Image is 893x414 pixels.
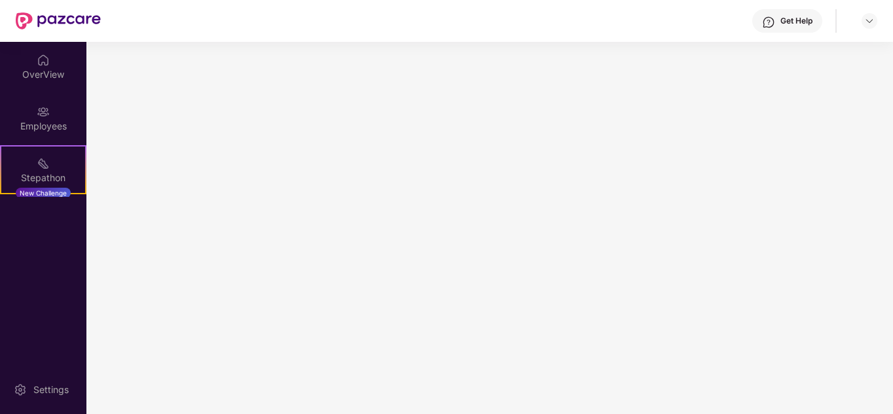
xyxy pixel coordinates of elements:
[14,383,27,396] img: svg+xml;base64,PHN2ZyBpZD0iU2V0dGluZy0yMHgyMCIgeG1sbnM9Imh0dHA6Ly93d3cudzMub3JnLzIwMDAvc3ZnIiB3aW...
[864,16,875,26] img: svg+xml;base64,PHN2ZyBpZD0iRHJvcGRvd24tMzJ4MzIiIHhtbG5zPSJodHRwOi8vd3d3LnczLm9yZy8yMDAwL3N2ZyIgd2...
[16,12,101,29] img: New Pazcare Logo
[780,16,812,26] div: Get Help
[762,16,775,29] img: svg+xml;base64,PHN2ZyBpZD0iSGVscC0zMngzMiIgeG1sbnM9Imh0dHA6Ly93d3cudzMub3JnLzIwMDAvc3ZnIiB3aWR0aD...
[1,171,85,184] div: Stepathon
[29,383,73,396] div: Settings
[37,54,50,67] img: svg+xml;base64,PHN2ZyBpZD0iSG9tZSIgeG1sbnM9Imh0dHA6Ly93d3cudzMub3JnLzIwMDAvc3ZnIiB3aWR0aD0iMjAiIG...
[37,157,50,170] img: svg+xml;base64,PHN2ZyB4bWxucz0iaHR0cDovL3d3dy53My5vcmcvMjAwMC9zdmciIHdpZHRoPSIyMSIgaGVpZ2h0PSIyMC...
[37,105,50,118] img: svg+xml;base64,PHN2ZyBpZD0iRW1wbG95ZWVzIiB4bWxucz0iaHR0cDovL3d3dy53My5vcmcvMjAwMC9zdmciIHdpZHRoPS...
[16,188,71,198] div: New Challenge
